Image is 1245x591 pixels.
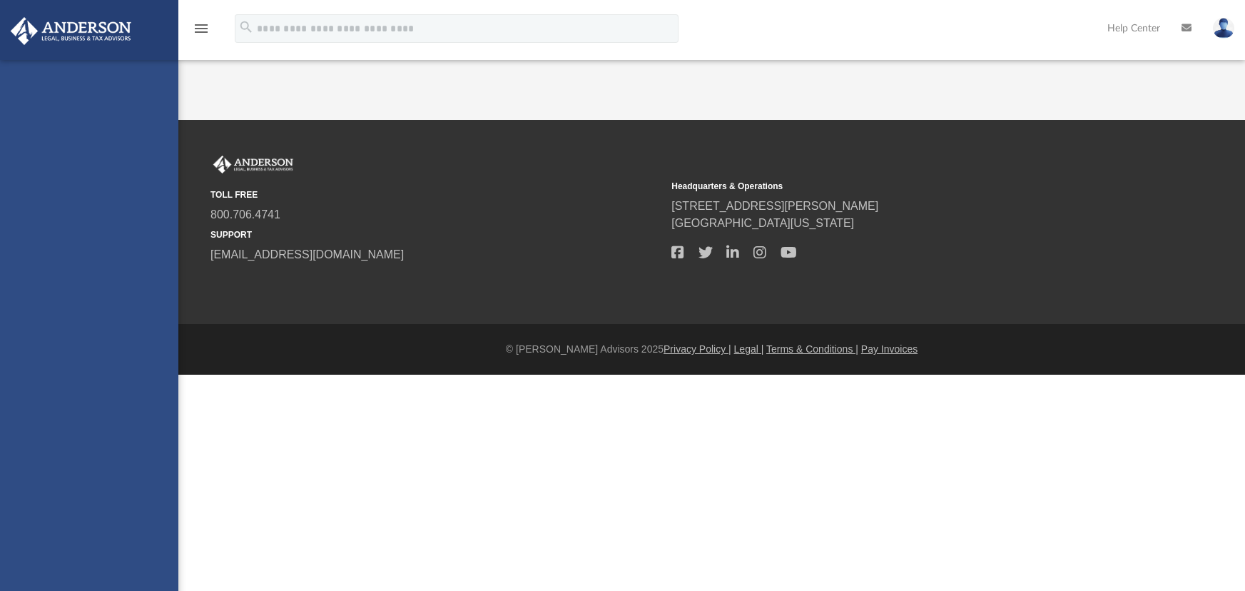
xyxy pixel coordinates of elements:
[210,248,404,261] a: [EMAIL_ADDRESS][DOMAIN_NAME]
[1213,18,1234,39] img: User Pic
[861,343,918,355] a: Pay Invoices
[210,208,280,221] a: 800.706.4741
[210,228,661,241] small: SUPPORT
[193,20,210,37] i: menu
[210,188,661,201] small: TOLL FREE
[664,343,731,355] a: Privacy Policy |
[210,156,296,174] img: Anderson Advisors Platinum Portal
[238,19,254,35] i: search
[766,343,858,355] a: Terms & Conditions |
[193,27,210,37] a: menu
[178,342,1245,357] div: © [PERSON_NAME] Advisors 2025
[671,217,854,229] a: [GEOGRAPHIC_DATA][US_STATE]
[671,180,1122,193] small: Headquarters & Operations
[6,17,136,45] img: Anderson Advisors Platinum Portal
[734,343,764,355] a: Legal |
[671,200,878,212] a: [STREET_ADDRESS][PERSON_NAME]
